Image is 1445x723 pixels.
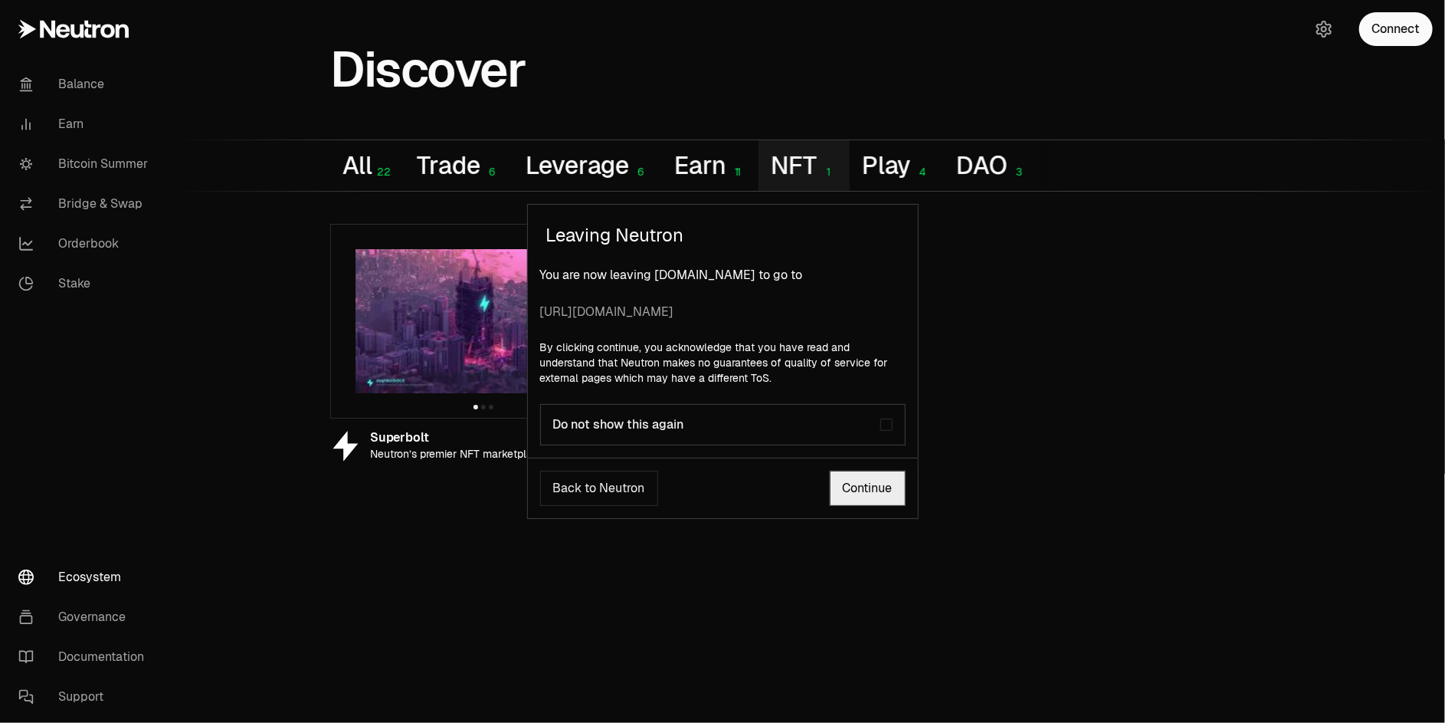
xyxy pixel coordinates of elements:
button: Do not show this again [880,419,893,431]
p: You are now leaving [DOMAIN_NAME] to go to [540,266,906,321]
a: Continue [830,471,906,506]
div: Do not show this again [553,417,880,432]
p: By clicking continue, you acknowledge that you have read and understand that Neutron makes no gua... [540,340,906,386]
h2: Leaving Neutron [528,205,918,266]
span: [URL][DOMAIN_NAME] [540,303,906,321]
button: Back to Neutron [540,471,658,506]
